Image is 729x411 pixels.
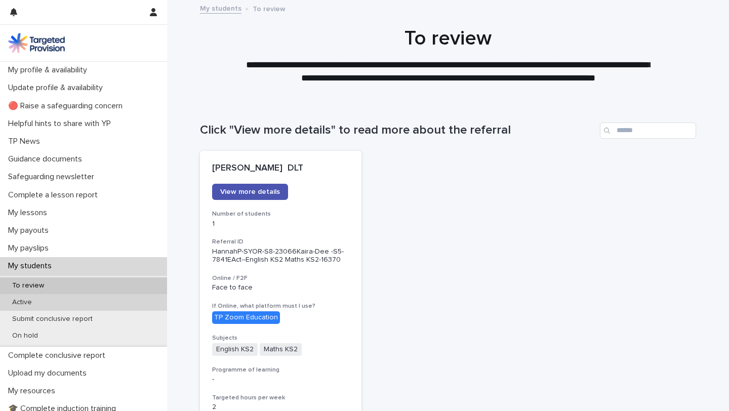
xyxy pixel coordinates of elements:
h3: Number of students [212,210,349,218]
p: Submit conclusive report [4,315,101,323]
p: On hold [4,332,46,340]
p: Upload my documents [4,368,95,378]
a: View more details [212,184,288,200]
p: Active [4,298,40,307]
h3: Online / F2F [212,274,349,282]
p: My payslips [4,243,57,253]
p: HannahP-SYOR-S8-23066Kaira-Dee -S5-7841EAct--English KS2 Maths KS2-16370 [212,248,349,265]
h3: Programme of learning [212,366,349,374]
p: My lessons [4,208,55,218]
span: Maths KS2 [260,343,302,356]
input: Search [600,122,696,139]
p: Helpful hints to share with YP [4,119,119,129]
p: To review [4,281,52,290]
p: 🔴 Raise a safeguarding concern [4,101,131,111]
h1: Click "View more details" to read more about the referral [200,123,596,138]
span: View more details [220,188,280,195]
p: My students [4,261,60,271]
p: My resources [4,386,63,396]
p: [PERSON_NAME] DLT [212,163,349,174]
p: My payouts [4,226,57,235]
p: Guidance documents [4,154,90,164]
p: Update profile & availability [4,83,111,93]
h3: Referral ID [212,238,349,246]
span: English KS2 [212,343,258,356]
p: Complete a lesson report [4,190,106,200]
p: My profile & availability [4,65,95,75]
h1: To review [200,26,696,51]
p: Complete conclusive report [4,351,113,360]
h3: Subjects [212,334,349,342]
h3: If Online, what platform must I use? [212,302,349,310]
p: Safeguarding newsletter [4,172,102,182]
p: 1 [212,220,349,228]
img: M5nRWzHhSzIhMunXDL62 [8,33,65,53]
h3: Targeted hours per week [212,394,349,402]
p: - [212,375,349,384]
a: My students [200,2,241,14]
p: Face to face [212,283,349,292]
p: To review [253,3,286,14]
p: TP News [4,137,48,146]
div: TP Zoom Education [212,311,280,324]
